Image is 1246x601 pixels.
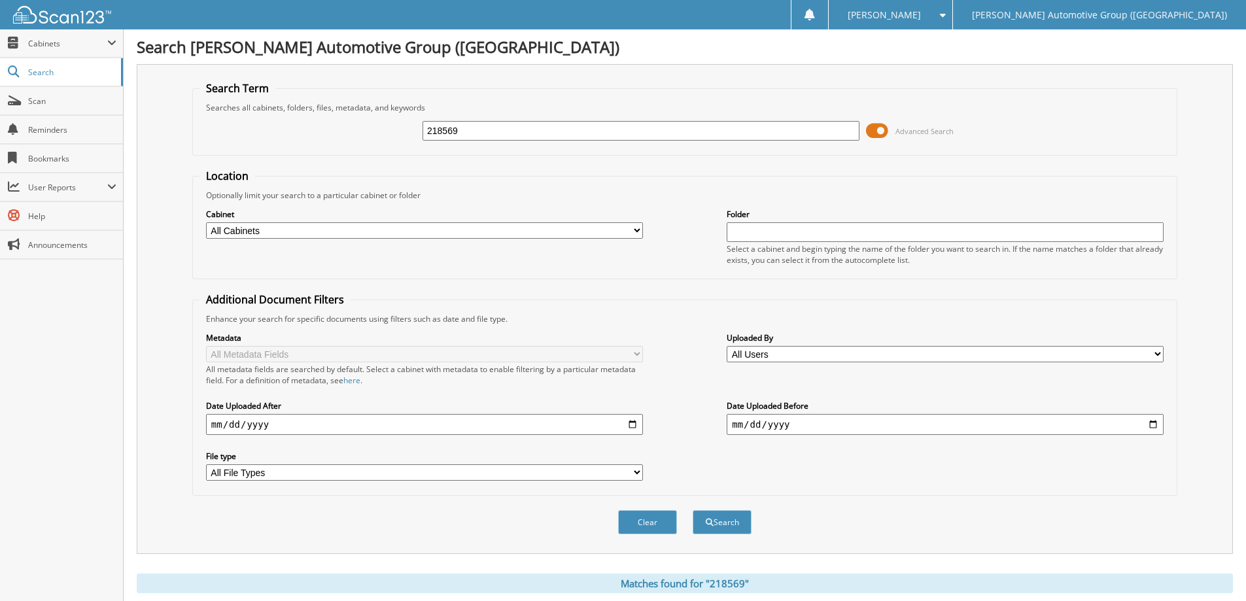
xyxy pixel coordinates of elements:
[13,6,111,24] img: scan123-logo-white.svg
[972,11,1227,19] span: [PERSON_NAME] Automotive Group ([GEOGRAPHIC_DATA])
[199,292,351,307] legend: Additional Document Filters
[727,209,1164,220] label: Folder
[895,126,954,136] span: Advanced Search
[137,36,1233,58] h1: Search [PERSON_NAME] Automotive Group ([GEOGRAPHIC_DATA])
[206,400,643,411] label: Date Uploaded After
[199,102,1170,113] div: Searches all cabinets, folders, files, metadata, and keywords
[28,182,107,193] span: User Reports
[727,243,1164,266] div: Select a cabinet and begin typing the name of the folder you want to search in. If the name match...
[206,332,643,343] label: Metadata
[28,239,116,250] span: Announcements
[199,169,255,183] legend: Location
[28,211,116,222] span: Help
[693,510,752,534] button: Search
[28,153,116,164] span: Bookmarks
[727,400,1164,411] label: Date Uploaded Before
[206,364,643,386] div: All metadata fields are searched by default. Select a cabinet with metadata to enable filtering b...
[199,81,275,95] legend: Search Term
[343,375,360,386] a: here
[199,190,1170,201] div: Optionally limit your search to a particular cabinet or folder
[206,414,643,435] input: start
[848,11,921,19] span: [PERSON_NAME]
[206,209,643,220] label: Cabinet
[727,332,1164,343] label: Uploaded By
[28,95,116,107] span: Scan
[28,38,107,49] span: Cabinets
[28,124,116,135] span: Reminders
[28,67,114,78] span: Search
[727,414,1164,435] input: end
[206,451,643,462] label: File type
[137,574,1233,593] div: Matches found for "218569"
[199,313,1170,324] div: Enhance your search for specific documents using filters such as date and file type.
[618,510,677,534] button: Clear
